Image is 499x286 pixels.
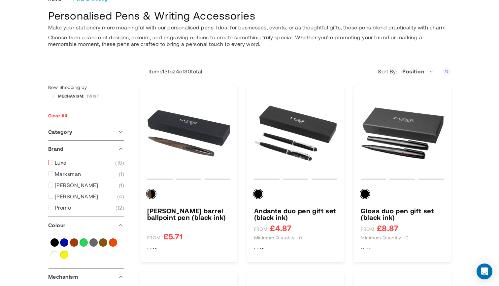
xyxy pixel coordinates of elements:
p: Items to of total [140,68,202,75]
a: Black [50,238,59,247]
img: Luxe [147,244,157,254]
span: Marksman [55,171,81,177]
div: Open Intercom Messenger [477,264,492,279]
a: Orange [109,238,117,247]
p: Choose from a range of designs, colours, and engraving options to create something truly special.... [48,34,451,47]
a: White [50,251,59,259]
span: Now Shopping by [48,84,87,90]
span: 1 [119,182,124,188]
a: Clear All [48,113,67,118]
a: Promo 12 [48,204,124,211]
div: Category [48,124,124,140]
span: FROM [361,226,374,232]
img: Luxe [254,244,264,254]
span: Position [399,65,438,78]
a: Blue [60,238,68,247]
h1: Personalised Pens & Writing Accessories [48,8,451,22]
span: 13 [162,68,168,74]
a: [PERSON_NAME] 1 [48,182,124,188]
span: Minimum quantity: 10 [361,235,409,241]
span: 30 [184,68,191,74]
a: Yellow [60,251,68,259]
a: Marksman 1 [48,171,124,177]
span: Luxe [55,159,67,166]
div: Solid black [361,190,369,198]
a: Brown [70,238,78,247]
span: 24 [173,68,179,74]
span: FROM [147,235,161,241]
a: Gloss duo pen gift set (black ink) [361,207,444,221]
span: Mechanism [58,94,86,98]
a: Green [80,238,88,247]
img: Loure wood barrel ballpoint pen (black ink) [147,92,230,175]
div: Brand [48,141,124,157]
span: FROM [254,226,268,232]
a: Grey [89,238,98,247]
span: 10 [115,159,124,166]
p: Make your stationery more meaningful with our personalised pens. Ideal for businesses, events, or... [48,24,451,31]
div: Colour [254,190,337,201]
a: Loure wood barrel ballpoint pen (black ink) [147,207,230,221]
div: Colour [48,217,124,233]
span: £8.87 [377,224,398,232]
span: 12 [116,204,124,211]
span: 1 [119,171,124,177]
a: [PERSON_NAME] 4 [48,193,124,200]
a: Natural [99,238,107,247]
a: Remove Mechanism Twist [51,94,55,98]
span: 4 [117,193,124,200]
span: Promo [55,204,71,211]
span: £5.71 [163,232,183,240]
span: [PERSON_NAME] [55,182,98,188]
a: Luxe 10 [48,159,124,166]
div: Colour [147,190,230,201]
span: [PERSON_NAME] [55,193,98,200]
a: Andante duo pen gift set (black ink) [254,207,337,221]
label: Sort By [378,68,399,75]
div: Solid black [254,190,262,198]
img: Andante duo pen gift set (black ink) [254,92,337,175]
span: Minimum quantity: 10 [254,235,302,241]
div: Colour [361,190,444,201]
h3: [PERSON_NAME] barrel ballpoint pen (black ink) [147,207,230,221]
div: Twist [86,94,124,98]
a: Set Descending Direction [443,67,451,75]
img: Gloss duo pen gift set (black ink) [361,92,444,175]
span: £4.87 [270,224,291,232]
span: Position [402,68,424,74]
img: Luxe [361,244,371,254]
div: Mechanism [48,268,124,285]
div: Solid black&Dark brown [147,190,155,198]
